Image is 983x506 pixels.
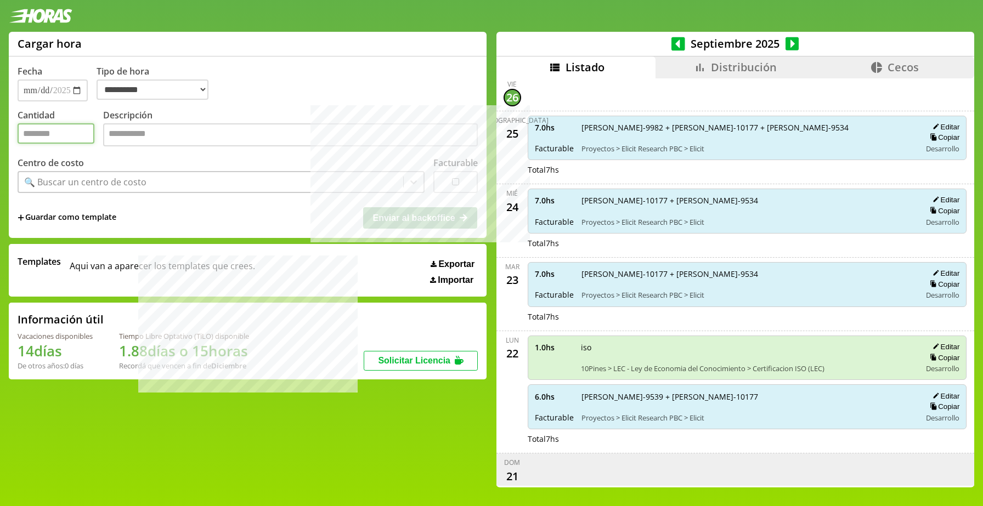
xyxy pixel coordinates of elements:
[535,289,574,300] span: Facturable
[581,269,914,279] span: [PERSON_NAME]-10177 + [PERSON_NAME]-9534
[926,413,959,423] span: Desarrollo
[505,262,519,271] div: mar
[18,255,61,268] span: Templates
[685,36,786,51] span: Septiembre 2025
[929,122,959,132] button: Editar
[119,331,249,341] div: Tiempo Libre Optativo (TiLO) disponible
[364,351,478,371] button: Solicitar Licencia
[476,116,549,125] div: [DEMOGRAPHIC_DATA]
[888,60,919,75] span: Cecos
[103,109,478,149] label: Descripción
[504,458,520,467] div: dom
[504,198,521,215] div: 24
[535,195,574,206] span: 7.0 hs
[581,413,914,423] span: Proyectos > Elicit Research PBC > Elicit
[438,275,473,285] span: Importar
[926,217,959,227] span: Desarrollo
[18,157,84,169] label: Centro de costo
[535,391,574,402] span: 6.0 hs
[581,144,914,153] span: Proyectos > Elicit Research PBC > Elicit
[97,79,208,100] select: Tipo de hora
[504,345,521,362] div: 22
[535,412,574,423] span: Facturable
[926,206,959,215] button: Copiar
[581,363,914,373] span: 10Pines > LEC - Ley de Economia del Conocimiento > Certificacion ISO (LEC)
[70,255,255,285] span: Aqui van a aparecer los templates que crees.
[711,60,777,75] span: Distribución
[97,65,217,101] label: Tipo de hora
[18,123,94,144] input: Cantidad
[504,271,521,289] div: 23
[929,195,959,204] button: Editar
[433,157,478,169] label: Facturable
[926,353,959,362] button: Copiar
[507,79,517,89] div: vie
[929,269,959,278] button: Editar
[438,259,474,269] span: Exportar
[929,391,959,401] button: Editar
[103,123,478,146] textarea: Descripción
[926,133,959,142] button: Copiar
[566,60,605,75] span: Listado
[211,361,246,371] b: Diciembre
[581,122,914,133] span: [PERSON_NAME]-9982 + [PERSON_NAME]-10177 + [PERSON_NAME]-9534
[18,331,93,341] div: Vacaciones disponibles
[18,212,24,224] span: +
[504,89,521,106] div: 26
[535,342,573,353] span: 1.0 hs
[506,189,518,198] div: mié
[926,280,959,289] button: Copiar
[528,434,967,444] div: Total 7 hs
[926,363,959,373] span: Desarrollo
[18,109,103,149] label: Cantidad
[18,361,93,371] div: De otros años: 0 días
[926,290,959,300] span: Desarrollo
[581,391,914,402] span: [PERSON_NAME]-9539 + [PERSON_NAME]-10177
[528,238,967,248] div: Total 7 hs
[18,212,116,224] span: +Guardar como template
[926,144,959,153] span: Desarrollo
[535,143,574,153] span: Facturable
[528,164,967,175] div: Total 7 hs
[581,195,914,206] span: [PERSON_NAME]-10177 + [PERSON_NAME]-9534
[528,311,967,322] div: Total 7 hs
[506,336,519,345] div: lun
[18,65,42,77] label: Fecha
[378,356,450,365] span: Solicitar Licencia
[496,78,974,486] div: scrollable content
[119,341,249,361] h1: 1.88 días o 15 horas
[929,342,959,351] button: Editar
[504,467,521,485] div: 21
[581,217,914,227] span: Proyectos > Elicit Research PBC > Elicit
[535,269,574,279] span: 7.0 hs
[119,361,249,371] div: Recordá que vencen a fin de
[535,122,574,133] span: 7.0 hs
[926,402,959,411] button: Copiar
[535,217,574,227] span: Facturable
[581,342,914,353] span: iso
[504,125,521,143] div: 25
[18,312,104,327] h2: Información útil
[24,176,146,188] div: 🔍 Buscar un centro de costo
[18,36,82,51] h1: Cargar hora
[9,9,72,23] img: logotipo
[427,259,478,270] button: Exportar
[18,341,93,361] h1: 14 días
[581,290,914,300] span: Proyectos > Elicit Research PBC > Elicit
